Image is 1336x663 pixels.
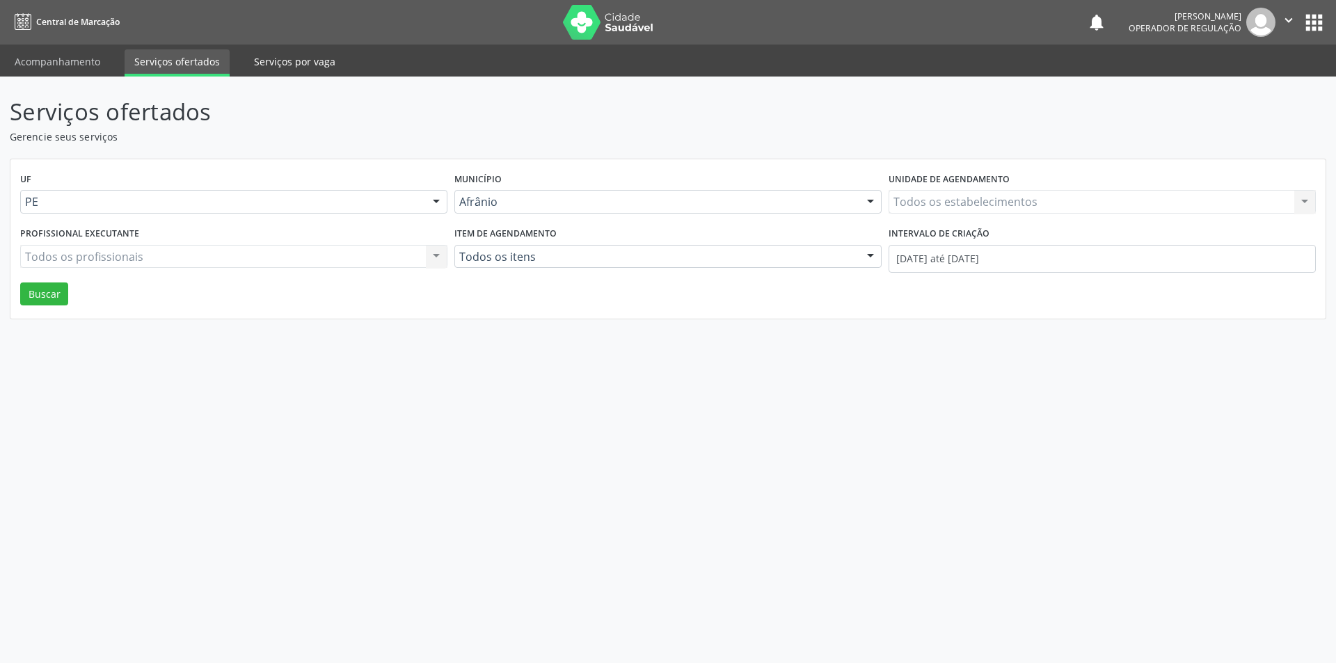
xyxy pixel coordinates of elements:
a: Serviços ofertados [125,49,230,77]
label: UF [20,169,31,191]
button: apps [1302,10,1326,35]
button:  [1275,8,1302,37]
span: Operador de regulação [1129,22,1241,34]
label: Unidade de agendamento [889,169,1010,191]
img: img [1246,8,1275,37]
label: Profissional executante [20,223,139,245]
p: Gerencie seus serviços [10,129,931,144]
span: Central de Marcação [36,16,120,28]
a: Acompanhamento [5,49,110,74]
label: Município [454,169,502,191]
a: Central de Marcação [10,10,120,33]
a: Serviços por vaga [244,49,345,74]
p: Serviços ofertados [10,95,931,129]
i:  [1281,13,1296,28]
input: Selecione um intervalo [889,245,1316,273]
span: Afrânio [459,195,853,209]
button: notifications [1087,13,1106,32]
div: [PERSON_NAME] [1129,10,1241,22]
span: PE [25,195,419,209]
label: Item de agendamento [454,223,557,245]
label: Intervalo de criação [889,223,989,245]
span: Todos os itens [459,250,853,264]
button: Buscar [20,282,68,306]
